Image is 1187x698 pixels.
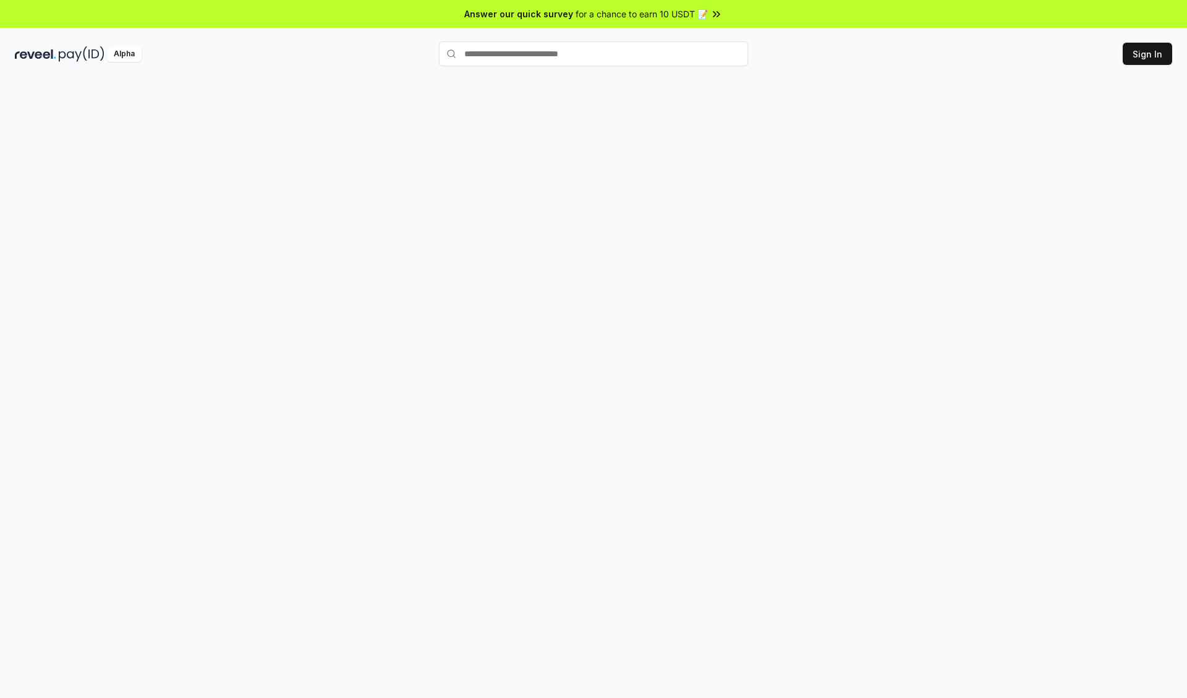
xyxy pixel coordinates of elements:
div: Alpha [107,46,142,62]
button: Sign In [1123,43,1172,65]
img: pay_id [59,46,104,62]
span: for a chance to earn 10 USDT 📝 [576,7,708,20]
img: reveel_dark [15,46,56,62]
span: Answer our quick survey [464,7,573,20]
